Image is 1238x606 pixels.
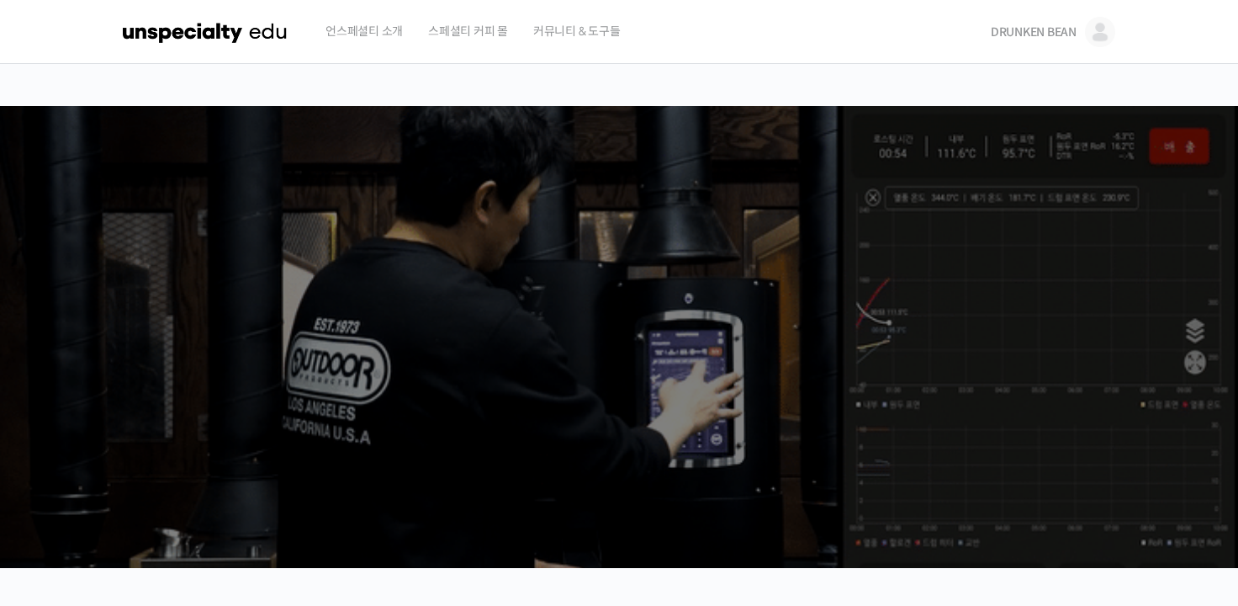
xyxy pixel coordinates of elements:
p: 시간과 장소에 구애받지 않고, 검증된 커리큘럼으로 [17,350,1221,374]
span: DRUNKEN BEAN [991,24,1077,40]
p: [PERSON_NAME]을 다하는 당신을 위해, 최고와 함께 만든 커피 클래스 [17,258,1221,343]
